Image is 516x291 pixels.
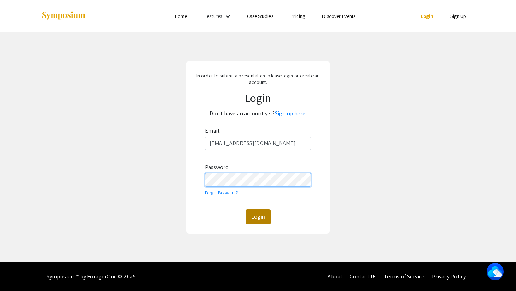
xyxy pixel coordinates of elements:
h1: Login [191,91,324,105]
a: About [328,273,343,280]
mat-icon: Expand Features list [224,12,232,21]
a: Sign Up [450,13,466,19]
label: Password: [205,162,230,173]
a: Pricing [291,13,305,19]
iframe: Chat [5,259,30,286]
label: Email: [205,125,221,137]
a: Features [205,13,223,19]
button: Login [246,209,271,224]
a: Sign up here. [275,110,306,117]
img: Symposium by ForagerOne [41,11,86,21]
a: Login [421,13,434,19]
a: Case Studies [247,13,273,19]
p: In order to submit a presentation, please login or create an account. [191,72,324,85]
a: Privacy Policy [432,273,466,280]
a: Discover Events [322,13,355,19]
a: Forgot Password? [205,190,238,195]
div: Symposium™ by ForagerOne © 2025 [47,262,136,291]
a: Terms of Service [384,273,425,280]
p: Don't have an account yet? [191,108,324,119]
a: Home [175,13,187,19]
a: Contact Us [350,273,377,280]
